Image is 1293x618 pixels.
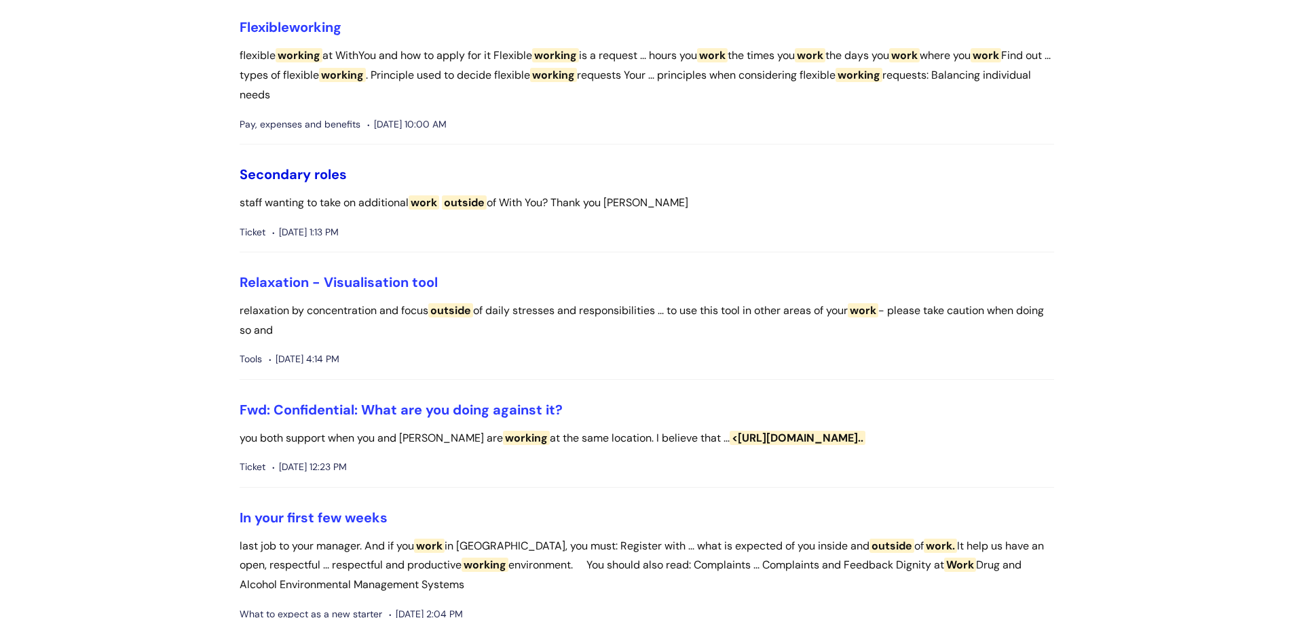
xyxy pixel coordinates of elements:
[924,539,957,553] span: work.
[272,224,339,241] span: [DATE] 1:13 PM
[240,224,265,241] span: Ticket
[462,558,508,572] span: working
[530,68,577,82] span: working
[240,116,360,133] span: Pay, expenses and benefits
[889,48,920,62] span: work
[272,459,347,476] span: [DATE] 12:23 PM
[240,18,341,36] a: Flexibleworking
[240,401,563,419] a: Fwd: Confidential: What are you doing against it?
[240,273,438,291] a: Relaxation - Visualisation tool
[240,301,1054,341] p: relaxation by concentration and focus of daily stresses and responsibilities ... to use this tool...
[442,195,487,210] span: outside
[240,459,265,476] span: Ticket
[944,558,976,572] span: Work
[367,116,447,133] span: [DATE] 10:00 AM
[414,539,445,553] span: work
[319,68,366,82] span: working
[836,68,882,82] span: working
[532,48,579,62] span: working
[869,539,914,553] span: outside
[503,431,550,445] span: working
[269,351,339,368] span: [DATE] 4:14 PM
[971,48,1001,62] span: work
[240,509,388,526] a: In your first few weeks
[409,195,439,210] span: work
[240,537,1054,595] p: last job to your manager. And if you in [GEOGRAPHIC_DATA], you must: Register with ... what is ex...
[276,48,322,62] span: working
[428,303,473,317] span: outside
[240,351,262,368] span: Tools
[289,18,341,36] span: working
[730,431,865,445] span: <[URL][DOMAIN_NAME]..
[795,48,825,62] span: work
[697,48,728,62] span: work
[240,166,347,183] a: Secondary roles
[240,429,1054,448] p: you both support when you and [PERSON_NAME] are at the same location. I believe that ...
[240,46,1054,104] p: flexible at WithYou and how to apply for it Flexible is a request ... hours you the times you the...
[848,303,878,317] span: work
[240,193,1054,213] p: staff wanting to take on additional of With You? Thank you [PERSON_NAME]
